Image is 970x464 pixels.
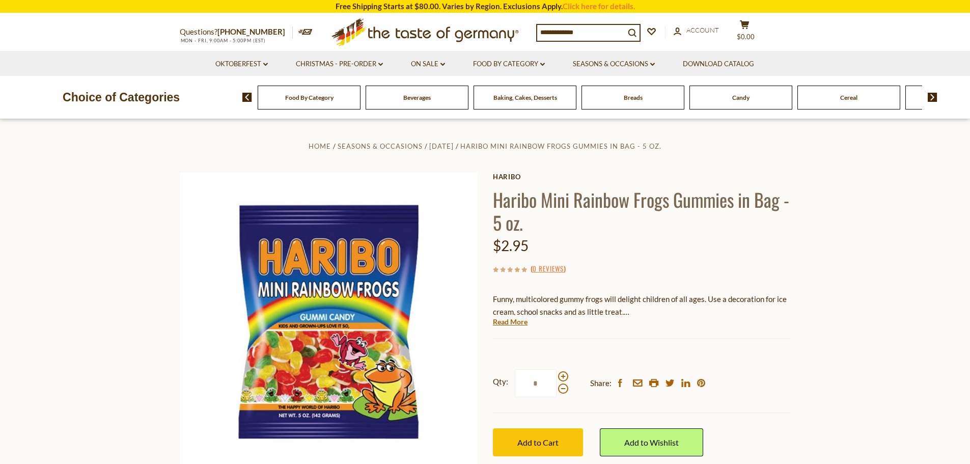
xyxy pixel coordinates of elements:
[338,142,423,150] a: Seasons & Occasions
[732,94,750,101] a: Candy
[493,293,791,318] p: Funny, multicolored gummy frogs will delight children of all ages. Use a decoration for ice cream...
[285,94,334,101] a: Food By Category
[624,94,643,101] a: Breads
[533,263,564,275] a: 0 Reviews
[493,188,791,234] h1: Haribo Mini Rainbow Frogs Gummies in Bag - 5 oz.
[928,93,937,102] img: next arrow
[730,20,760,45] button: $0.00
[674,25,719,36] a: Account
[737,33,755,41] span: $0.00
[411,59,445,70] a: On Sale
[217,27,285,36] a: [PHONE_NUMBER]
[840,94,857,101] a: Cereal
[493,375,508,388] strong: Qty:
[493,237,529,254] span: $2.95
[242,93,252,102] img: previous arrow
[573,59,655,70] a: Seasons & Occasions
[309,142,331,150] a: Home
[683,59,754,70] a: Download Catalog
[515,369,557,397] input: Qty:
[180,25,293,39] p: Questions?
[493,173,791,181] a: Haribo
[296,59,383,70] a: Christmas - PRE-ORDER
[493,428,583,456] button: Add to Cart
[429,142,454,150] a: [DATE]
[215,59,268,70] a: Oktoberfest
[563,2,635,11] a: Click here for details.
[493,317,528,327] a: Read More
[531,263,566,274] span: ( )
[600,428,703,456] a: Add to Wishlist
[460,142,661,150] a: Haribo Mini Rainbow Frogs Gummies in Bag - 5 oz.
[403,94,431,101] a: Beverages
[686,26,719,34] span: Account
[493,94,557,101] a: Baking, Cakes, Desserts
[517,438,559,447] span: Add to Cart
[473,59,545,70] a: Food By Category
[180,38,266,43] span: MON - FRI, 9:00AM - 5:00PM (EST)
[590,377,612,390] span: Share:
